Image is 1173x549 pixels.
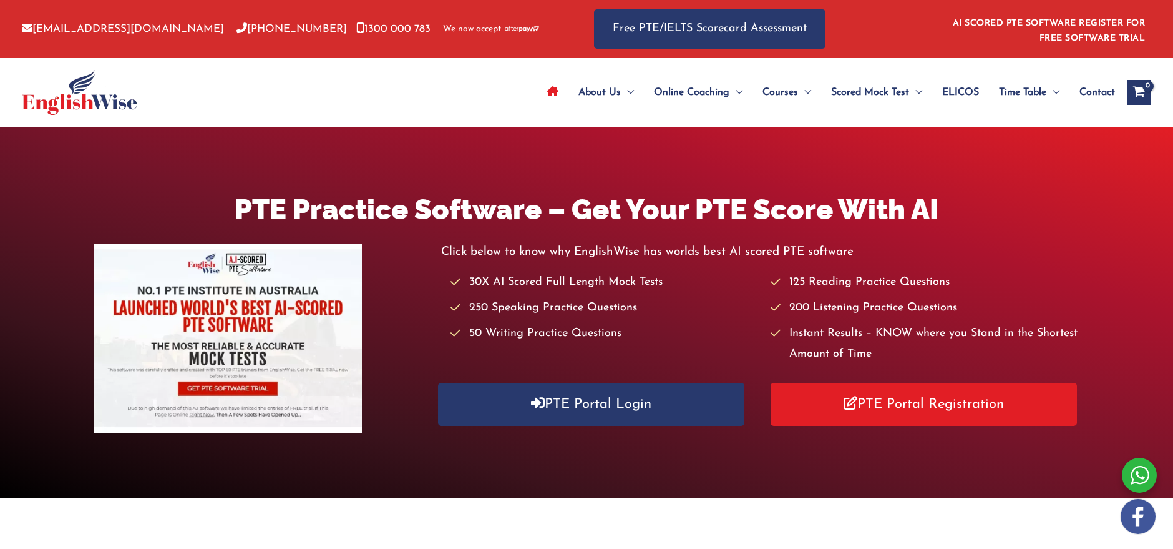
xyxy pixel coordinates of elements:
li: 30X AI Scored Full Length Mock Tests [450,272,759,293]
a: Free PTE/IELTS Scorecard Assessment [594,9,825,49]
span: Time Table [999,71,1046,114]
img: Afterpay-Logo [505,26,539,32]
span: Menu Toggle [909,71,922,114]
a: [PHONE_NUMBER] [236,24,347,34]
img: pte-institute-main [94,244,362,433]
li: 200 Listening Practice Questions [771,298,1079,319]
a: AI SCORED PTE SOFTWARE REGISTER FOR FREE SOFTWARE TRIAL [953,19,1146,43]
a: About UsMenu Toggle [568,71,644,114]
a: Time TableMenu Toggle [989,71,1069,114]
span: Menu Toggle [798,71,811,114]
nav: Site Navigation: Main Menu [537,71,1115,114]
img: white-facebook.png [1121,499,1156,534]
a: Online CoachingMenu Toggle [644,71,752,114]
span: About Us [578,71,621,114]
span: Menu Toggle [729,71,742,114]
h1: PTE Practice Software – Get Your PTE Score With AI [94,190,1079,229]
li: Instant Results – KNOW where you Stand in the Shortest Amount of Time [771,324,1079,365]
a: [EMAIL_ADDRESS][DOMAIN_NAME] [22,24,224,34]
p: Click below to know why EnglishWise has worlds best AI scored PTE software [441,242,1079,262]
li: 50 Writing Practice Questions [450,324,759,344]
span: ELICOS [942,71,979,114]
span: Contact [1079,71,1115,114]
a: 1300 000 783 [356,24,431,34]
a: View Shopping Cart, empty [1127,80,1151,105]
a: ELICOS [932,71,989,114]
a: Scored Mock TestMenu Toggle [821,71,932,114]
span: Menu Toggle [1046,71,1059,114]
span: Online Coaching [654,71,729,114]
span: Courses [762,71,798,114]
a: PTE Portal Registration [771,383,1077,426]
li: 125 Reading Practice Questions [771,272,1079,293]
li: 250 Speaking Practice Questions [450,298,759,319]
a: PTE Portal Login [438,383,744,426]
a: CoursesMenu Toggle [752,71,821,114]
img: cropped-ew-logo [22,70,137,115]
span: We now accept [443,23,501,36]
aside: Header Widget 1 [945,9,1151,49]
span: Menu Toggle [621,71,634,114]
span: Scored Mock Test [831,71,909,114]
a: Contact [1069,71,1115,114]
